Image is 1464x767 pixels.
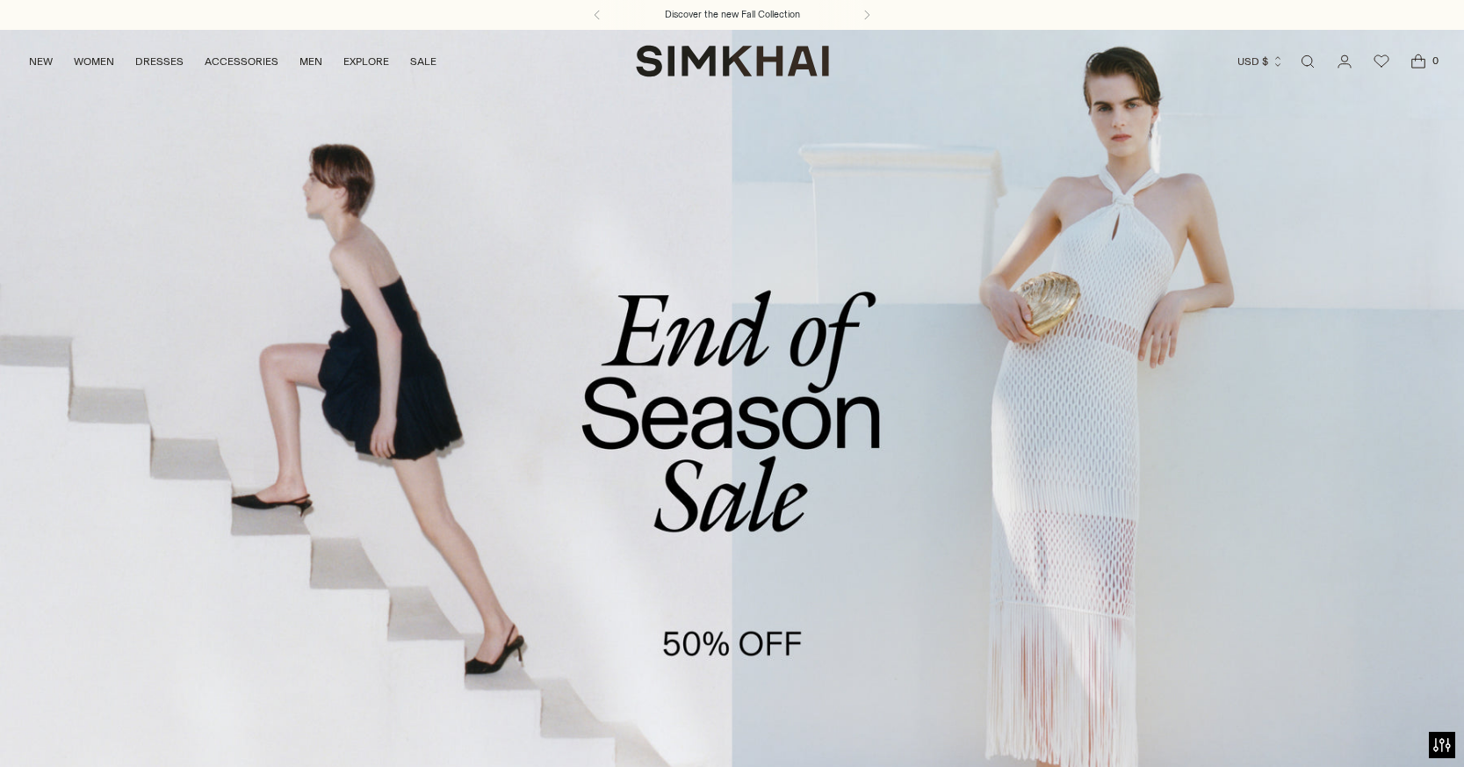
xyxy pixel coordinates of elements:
[410,42,436,81] a: SALE
[29,42,53,81] a: NEW
[1327,44,1362,79] a: Go to the account page
[343,42,389,81] a: EXPLORE
[135,42,184,81] a: DRESSES
[1364,44,1399,79] a: Wishlist
[1290,44,1325,79] a: Open search modal
[299,42,322,81] a: MEN
[1237,42,1284,81] button: USD $
[74,42,114,81] a: WOMEN
[205,42,278,81] a: ACCESSORIES
[665,8,800,22] a: Discover the new Fall Collection
[1427,53,1443,69] span: 0
[636,44,829,78] a: SIMKHAI
[1401,44,1436,79] a: Open cart modal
